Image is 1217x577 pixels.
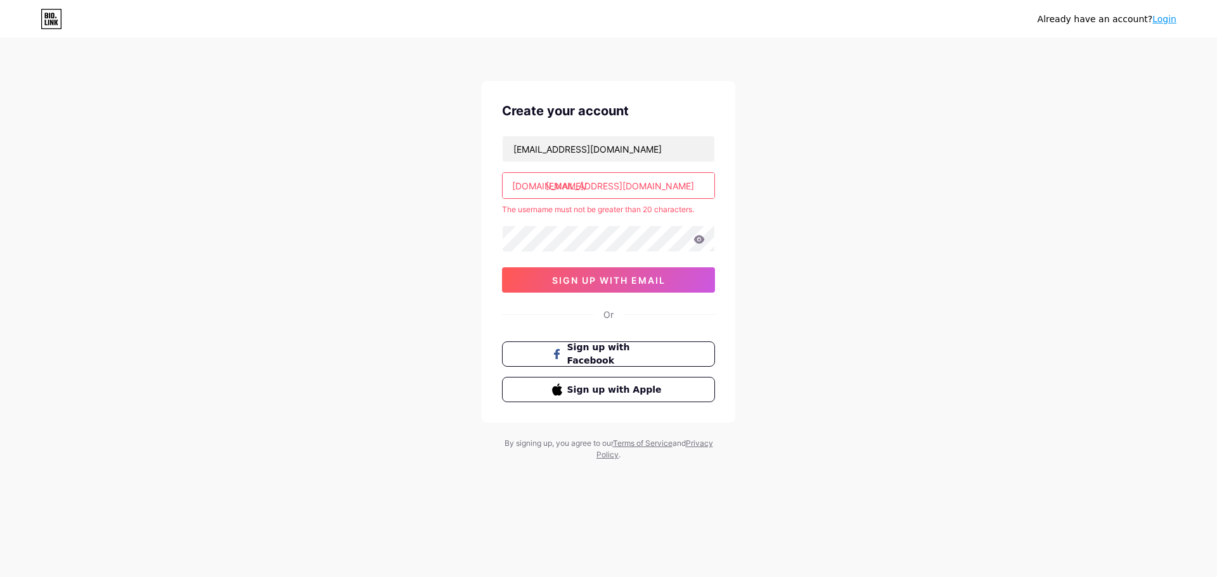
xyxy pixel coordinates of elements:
input: username [503,173,714,198]
div: [DOMAIN_NAME]/ [512,179,587,193]
a: Terms of Service [613,438,673,448]
button: sign up with email [502,267,715,293]
a: Login [1152,14,1176,24]
button: Sign up with Apple [502,377,715,402]
div: The username must not be greater than 20 characters. [502,204,715,215]
button: Sign up with Facebook [502,341,715,367]
div: Create your account [502,101,715,120]
div: Or [603,308,614,321]
input: Email [503,136,714,162]
div: By signing up, you agree to our and . [501,438,716,460]
span: sign up with email [552,275,666,286]
div: Already have an account? [1038,13,1176,26]
span: Sign up with Facebook [567,341,666,367]
span: Sign up with Apple [567,383,666,396]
